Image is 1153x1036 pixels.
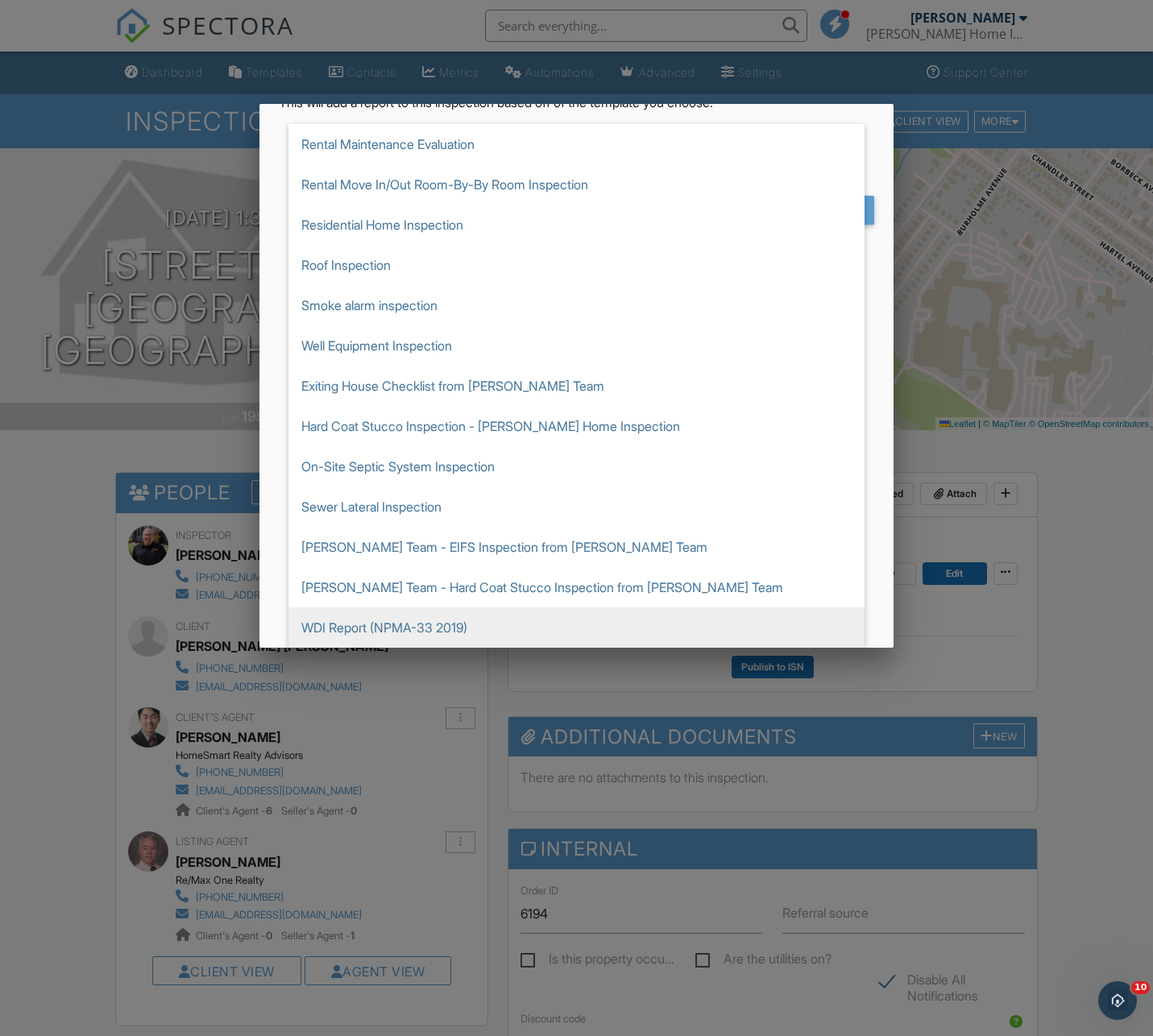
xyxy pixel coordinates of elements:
[288,164,865,205] span: Rental Move In/Out Room-By-By Room Inspection
[288,366,865,406] span: Exiting House Checklist from [PERSON_NAME] Team
[288,124,865,164] span: Rental Maintenance Evaluation
[288,285,865,325] span: Smoke alarm inspection
[288,325,865,366] span: Well Equipment Inspection
[288,446,865,487] span: On-Site Septic System Inspection
[288,487,865,527] span: Sewer Lateral Inspection
[288,205,865,245] span: Residential Home Inspection
[288,245,865,285] span: Roof Inspection
[288,527,865,567] span: [PERSON_NAME] Team - EIFS Inspection from [PERSON_NAME] Team
[1098,981,1137,1020] iframe: Intercom live chat
[288,567,865,607] span: [PERSON_NAME] Team - Hard Coat Stucco Inspection from [PERSON_NAME] Team
[288,406,865,446] span: Hard Coat Stucco Inspection - [PERSON_NAME] Home Inspection
[288,607,865,648] span: WDI Report (NPMA-33 2019)
[1131,981,1150,994] span: 10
